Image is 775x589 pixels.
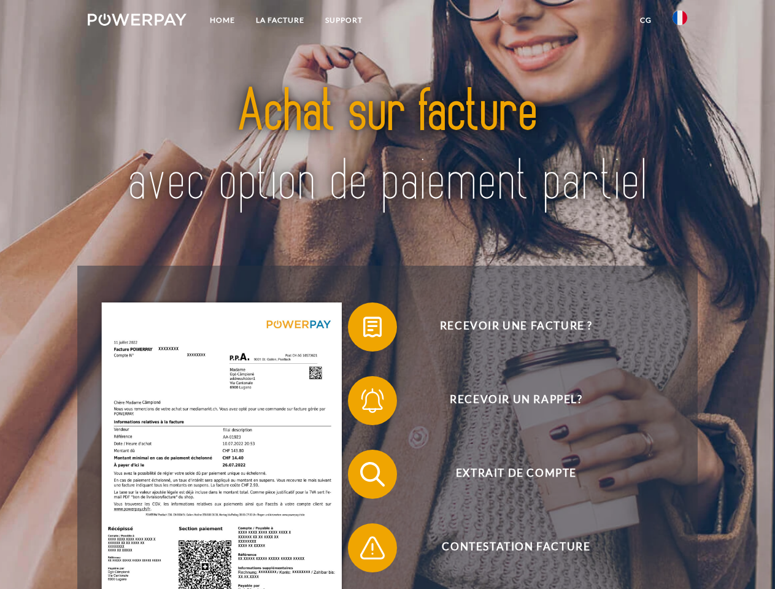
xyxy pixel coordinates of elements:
[315,9,373,31] a: Support
[348,302,667,352] button: Recevoir une facture ?
[366,376,666,425] span: Recevoir un rappel?
[673,10,687,25] img: fr
[88,13,187,26] img: logo-powerpay-white.svg
[366,523,666,572] span: Contestation Facture
[348,450,667,499] button: Extrait de compte
[245,9,315,31] a: LA FACTURE
[366,450,666,499] span: Extrait de compte
[357,385,388,416] img: qb_bell.svg
[348,523,667,572] button: Contestation Facture
[357,459,388,490] img: qb_search.svg
[199,9,245,31] a: Home
[357,533,388,563] img: qb_warning.svg
[366,302,666,352] span: Recevoir une facture ?
[357,312,388,342] img: qb_bill.svg
[117,59,658,235] img: title-powerpay_fr.svg
[630,9,662,31] a: CG
[348,376,667,425] button: Recevoir un rappel?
